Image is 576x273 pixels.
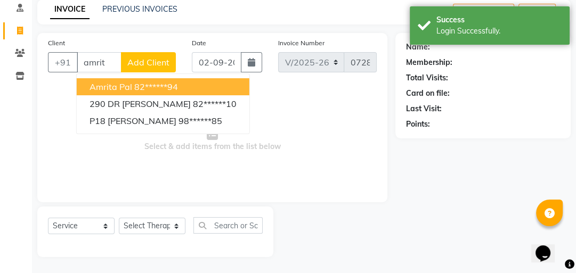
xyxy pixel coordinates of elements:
span: Amrita pal [90,81,132,92]
label: Invoice Number [278,38,324,48]
button: Save [518,4,556,20]
label: Date [192,38,206,48]
div: Points: [406,119,430,130]
span: Select & add items from the list below [48,85,377,192]
div: Card on file: [406,88,450,99]
span: P18 [PERSON_NAME] [90,115,176,126]
div: Login Successfully. [436,26,562,37]
input: Search by Name/Mobile/Email/Code [77,52,121,72]
div: Total Visits: [406,72,448,84]
iframe: chat widget [531,230,565,262]
div: Last Visit: [406,103,442,114]
div: Name: [406,42,430,53]
button: Add Client [121,52,176,72]
span: Add Client [127,57,169,68]
button: +91 [48,52,78,72]
div: Membership: [406,57,452,68]
span: 290 DR [PERSON_NAME] [90,98,191,109]
div: Success [436,14,562,26]
label: Client [48,38,65,48]
a: PREVIOUS INVOICES [102,4,177,14]
input: Search or Scan [193,217,263,234]
button: Create New [453,4,514,20]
